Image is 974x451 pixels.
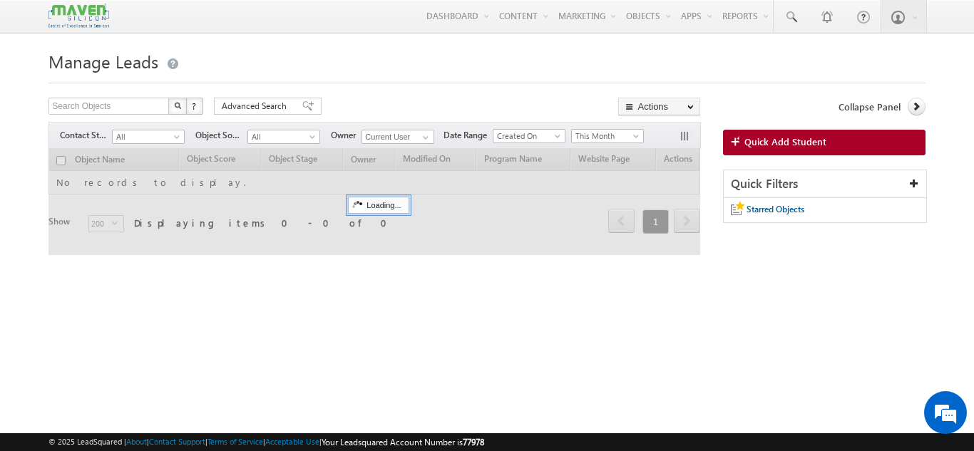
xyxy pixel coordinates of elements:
span: Manage Leads [48,50,158,73]
span: Advanced Search [222,100,291,113]
a: Contact Support [149,437,205,446]
span: Starred Objects [747,204,804,214]
span: All [113,130,180,143]
a: This Month [571,129,644,143]
input: Type to Search [362,130,434,144]
button: ? [186,98,203,115]
span: Date Range [444,129,493,142]
a: Acceptable Use [265,437,319,446]
span: ? [192,100,198,112]
a: All [112,130,185,144]
a: Terms of Service [207,437,263,446]
span: Owner [331,129,362,142]
div: Loading... [348,197,409,214]
span: © 2025 LeadSquared | | | | | [48,435,484,449]
div: Quick Filters [724,170,926,198]
span: 77978 [463,437,484,447]
img: Custom Logo [48,4,108,28]
a: Show All Items [415,130,433,145]
span: Your Leadsquared Account Number is [322,437,484,447]
span: All [248,130,316,143]
span: Contact Stage [60,129,112,142]
img: Search [174,102,181,109]
span: Quick Add Student [744,135,826,148]
a: About [126,437,147,446]
span: This Month [572,130,640,142]
a: All [247,130,320,144]
button: Actions [618,98,700,115]
span: Object Source [195,129,247,142]
span: Collapse Panel [839,100,901,113]
a: Created On [493,129,565,143]
a: Quick Add Student [723,130,926,155]
span: Created On [493,130,561,142]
